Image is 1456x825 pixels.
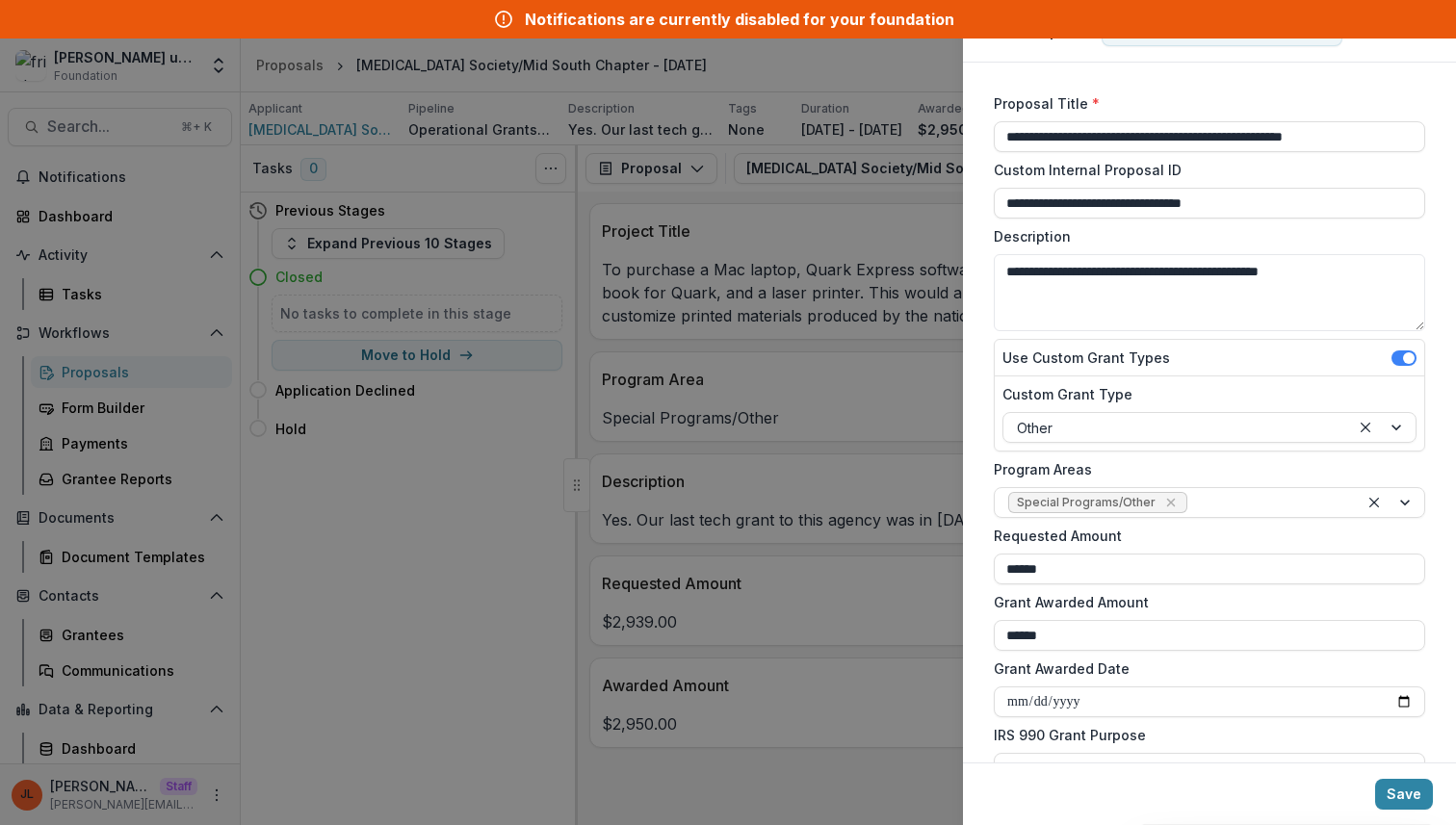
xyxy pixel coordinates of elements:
[1375,779,1433,810] button: Save
[1363,491,1386,514] div: Clear selected options
[994,160,1414,180] label: Custom Internal Proposal ID
[994,459,1414,479] label: Program Areas
[1002,348,1170,368] label: Use Custom Grant Types
[1017,496,1156,509] span: Special Programs/Other
[525,8,954,31] div: Notifications are currently disabled for your foundation
[994,526,1414,546] label: Requested Amount
[1354,416,1377,439] div: Clear selected options
[994,658,1414,679] label: Grant Awarded Date
[1002,384,1405,404] label: Custom Grant Type
[994,592,1414,612] label: Grant Awarded Amount
[1161,493,1181,512] div: Remove Special Programs/Other
[986,19,1094,39] span: Edit Proposal
[994,226,1414,246] label: Description
[994,93,1414,114] label: Proposal Title
[994,725,1414,745] label: IRS 990 Grant Purpose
